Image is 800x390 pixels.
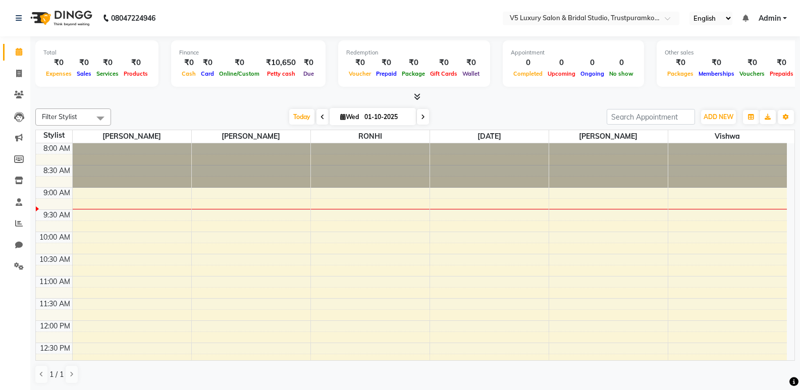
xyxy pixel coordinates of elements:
[374,57,399,69] div: ₹0
[217,70,262,77] span: Online/Custom
[43,48,150,57] div: Total
[179,48,317,57] div: Finance
[374,70,399,77] span: Prepaid
[665,70,696,77] span: Packages
[179,70,198,77] span: Cash
[578,70,607,77] span: Ongoing
[217,57,262,69] div: ₹0
[549,130,668,143] span: [PERSON_NAME]
[428,70,460,77] span: Gift Cards
[121,70,150,77] span: Products
[38,321,72,331] div: 12:00 PM
[767,70,796,77] span: Prepaids
[262,57,300,69] div: ₹10,650
[696,57,737,69] div: ₹0
[737,70,767,77] span: Vouchers
[607,57,636,69] div: 0
[701,110,736,124] button: ADD NEW
[37,299,72,309] div: 11:30 AM
[73,130,191,143] span: [PERSON_NAME]
[311,130,430,143] span: RONHI
[511,70,545,77] span: Completed
[41,188,72,198] div: 9:00 AM
[399,70,428,77] span: Package
[38,343,72,354] div: 12:30 PM
[111,4,155,32] b: 08047224946
[430,130,549,143] span: [DATE]
[607,70,636,77] span: No show
[264,70,298,77] span: Petty cash
[399,57,428,69] div: ₹0
[42,113,77,121] span: Filter Stylist
[37,232,72,243] div: 10:00 AM
[668,130,787,143] span: vishwa
[696,70,737,77] span: Memberships
[37,254,72,265] div: 10:30 AM
[704,113,733,121] span: ADD NEW
[121,57,150,69] div: ₹0
[41,165,72,176] div: 8:30 AM
[26,4,95,32] img: logo
[545,70,578,77] span: Upcoming
[545,57,578,69] div: 0
[767,57,796,69] div: ₹0
[607,109,695,125] input: Search Appointment
[511,57,545,69] div: 0
[43,70,74,77] span: Expenses
[192,130,310,143] span: [PERSON_NAME]
[758,350,790,380] iframe: chat widget
[198,57,217,69] div: ₹0
[94,70,121,77] span: Services
[428,57,460,69] div: ₹0
[300,57,317,69] div: ₹0
[460,70,482,77] span: Wallet
[737,57,767,69] div: ₹0
[759,13,781,24] span: Admin
[74,57,94,69] div: ₹0
[41,210,72,220] div: 9:30 AM
[94,57,121,69] div: ₹0
[346,57,374,69] div: ₹0
[346,70,374,77] span: Voucher
[301,70,316,77] span: Due
[361,109,412,125] input: 2025-10-01
[36,130,72,141] div: Stylist
[74,70,94,77] span: Sales
[460,57,482,69] div: ₹0
[179,57,198,69] div: ₹0
[43,57,74,69] div: ₹0
[289,109,314,125] span: Today
[198,70,217,77] span: Card
[37,276,72,287] div: 11:00 AM
[49,369,64,380] span: 1 / 1
[665,57,696,69] div: ₹0
[578,57,607,69] div: 0
[346,48,482,57] div: Redemption
[511,48,636,57] div: Appointment
[41,143,72,154] div: 8:00 AM
[338,113,361,121] span: Wed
